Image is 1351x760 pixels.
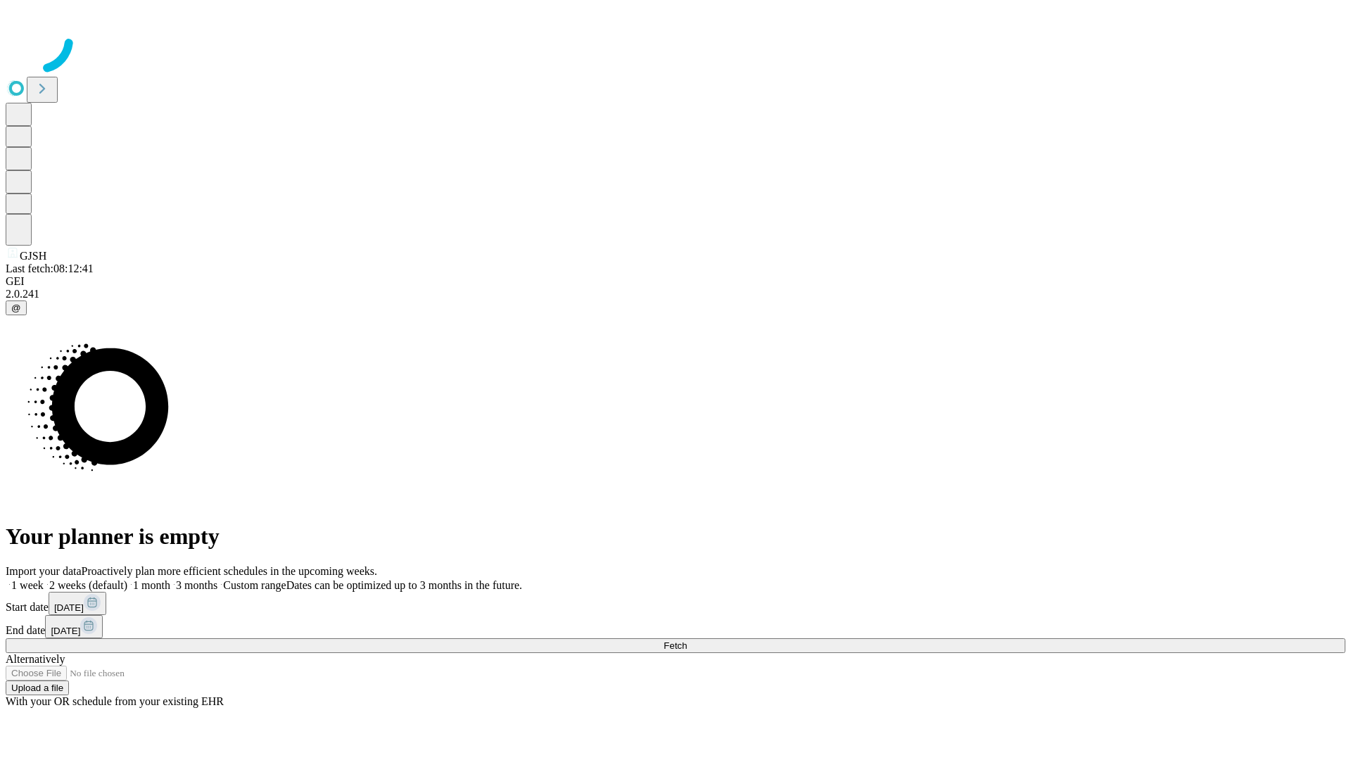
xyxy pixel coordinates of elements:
[6,300,27,315] button: @
[6,695,224,707] span: With your OR schedule from your existing EHR
[6,615,1345,638] div: End date
[49,579,127,591] span: 2 weeks (default)
[49,592,106,615] button: [DATE]
[6,565,82,577] span: Import your data
[223,579,286,591] span: Custom range
[664,640,687,651] span: Fetch
[11,579,44,591] span: 1 week
[11,303,21,313] span: @
[6,653,65,665] span: Alternatively
[133,579,170,591] span: 1 month
[6,524,1345,550] h1: Your planner is empty
[6,262,94,274] span: Last fetch: 08:12:41
[6,680,69,695] button: Upload a file
[176,579,217,591] span: 3 months
[51,626,80,636] span: [DATE]
[286,579,522,591] span: Dates can be optimized up to 3 months in the future.
[6,275,1345,288] div: GEI
[45,615,103,638] button: [DATE]
[54,602,84,613] span: [DATE]
[82,565,377,577] span: Proactively plan more efficient schedules in the upcoming weeks.
[6,638,1345,653] button: Fetch
[6,288,1345,300] div: 2.0.241
[6,592,1345,615] div: Start date
[20,250,46,262] span: GJSH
